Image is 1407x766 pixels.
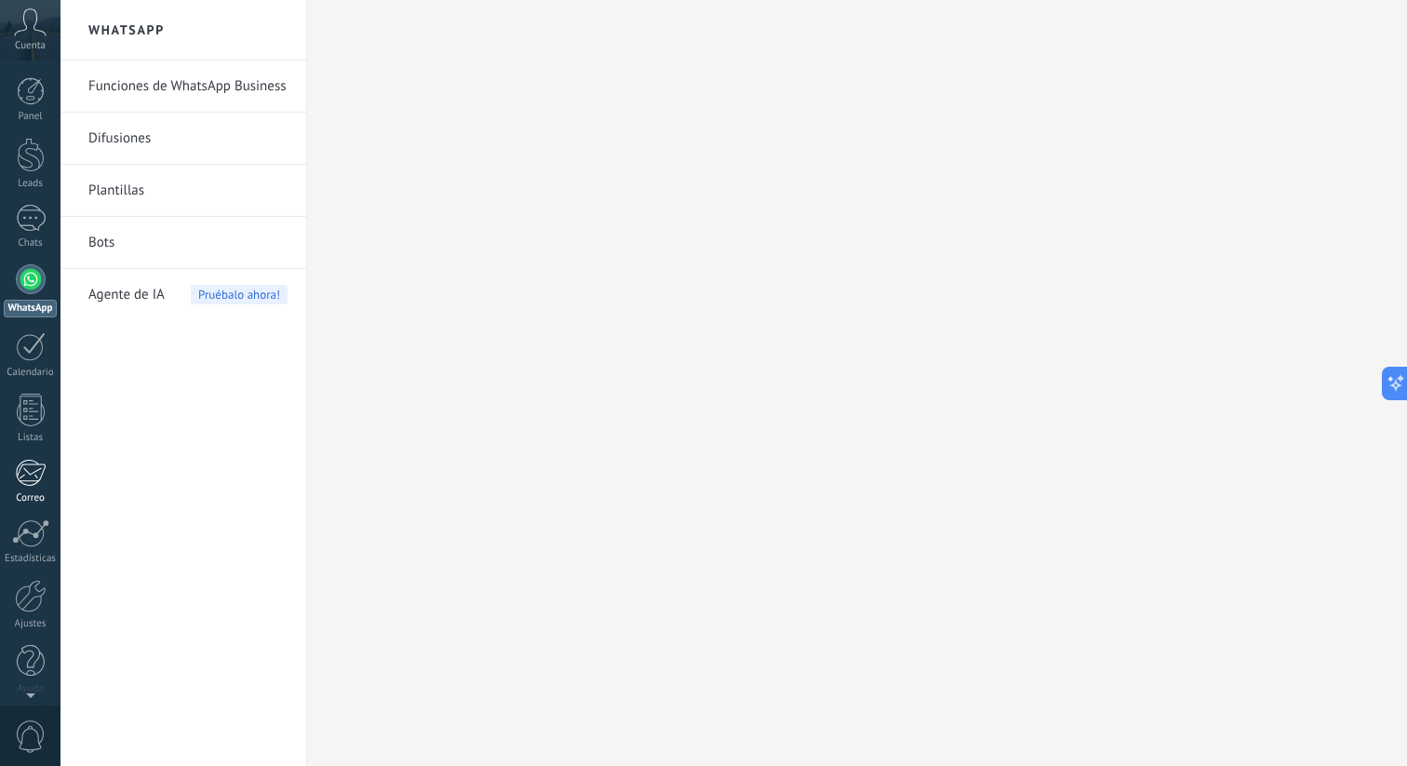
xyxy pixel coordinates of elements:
[88,113,288,165] a: Difusiones
[88,217,288,269] a: Bots
[4,111,58,123] div: Panel
[88,269,288,321] a: Agente de IAPruébalo ahora!
[4,432,58,444] div: Listas
[88,269,165,321] span: Agente de IA
[15,40,46,52] span: Cuenta
[4,367,58,379] div: Calendario
[88,165,288,217] a: Plantillas
[60,269,306,320] li: Agente de IA
[4,300,57,317] div: WhatsApp
[4,553,58,565] div: Estadísticas
[60,217,306,269] li: Bots
[60,60,306,113] li: Funciones de WhatsApp Business
[88,60,288,113] a: Funciones de WhatsApp Business
[4,237,58,249] div: Chats
[191,285,288,304] span: Pruébalo ahora!
[60,113,306,165] li: Difusiones
[4,618,58,630] div: Ajustes
[4,178,58,190] div: Leads
[4,492,58,504] div: Correo
[60,165,306,217] li: Plantillas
